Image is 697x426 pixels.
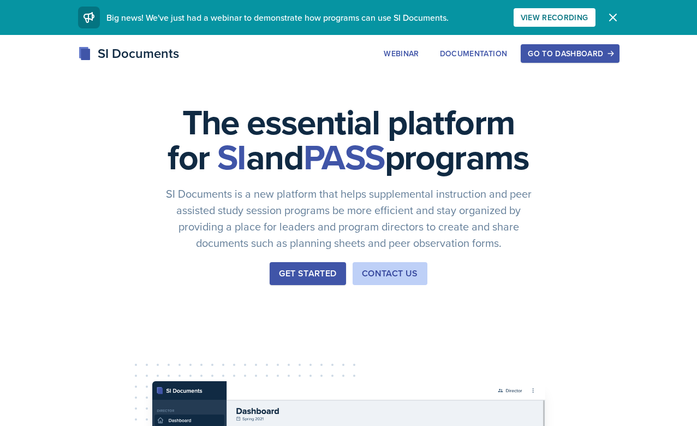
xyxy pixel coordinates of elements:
div: Get Started [279,267,336,280]
div: View Recording [521,13,588,22]
span: Big news! We've just had a webinar to demonstrate how programs can use SI Documents. [106,11,449,23]
div: Webinar [384,49,419,58]
button: Get Started [270,262,345,285]
div: Contact Us [362,267,418,280]
button: Contact Us [353,262,427,285]
div: Documentation [440,49,508,58]
div: SI Documents [78,44,179,63]
button: Documentation [433,44,515,63]
button: View Recording [514,8,595,27]
button: Webinar [377,44,426,63]
button: Go to Dashboard [521,44,619,63]
div: Go to Dashboard [528,49,612,58]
